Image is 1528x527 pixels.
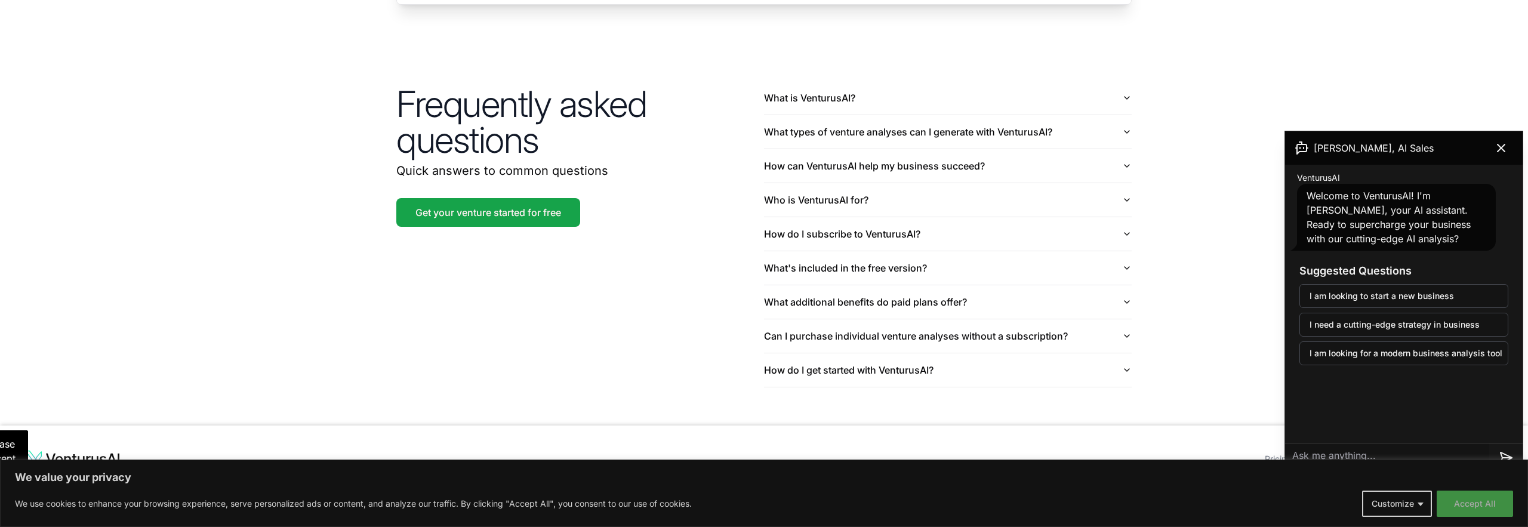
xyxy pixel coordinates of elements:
[764,285,1132,319] button: What additional benefits do paid plans offer?
[1314,141,1434,155] span: [PERSON_NAME], AI Sales
[396,86,764,158] h2: Frequently asked questions
[764,81,1132,115] button: What is VenturusAI?
[1299,341,1508,365] button: I am looking for a modern business analysis tool
[764,115,1132,149] button: What types of venture analyses can I generate with VenturusAI?
[396,198,580,227] a: Get your venture started for free
[15,470,1513,485] p: We value your privacy
[24,449,121,469] img: logo
[764,217,1132,251] button: How do I subscribe to VenturusAI?
[1437,491,1513,517] button: Accept All
[764,319,1132,353] button: Can I purchase individual venture analyses without a subscription?
[764,251,1132,285] button: What's included in the free version?
[1299,284,1508,308] button: I am looking to start a new business
[1299,313,1508,337] button: I need a cutting-edge strategy in business
[396,162,764,179] p: Quick answers to common questions
[1362,491,1432,517] button: Customize
[1307,190,1471,245] span: Welcome to VenturusAI! I'm [PERSON_NAME], your AI assistant. Ready to supercharge your business w...
[764,183,1132,217] button: Who is VenturusAI for?
[15,497,692,511] p: We use cookies to enhance your browsing experience, serve personalized ads or content, and analyz...
[764,149,1132,183] button: How can VenturusAI help my business succeed?
[1265,454,1292,464] a: Pricing
[764,353,1132,387] button: How do I get started with VenturusAI?
[1297,172,1340,184] span: VenturusAI
[1299,263,1508,279] h3: Suggested Questions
